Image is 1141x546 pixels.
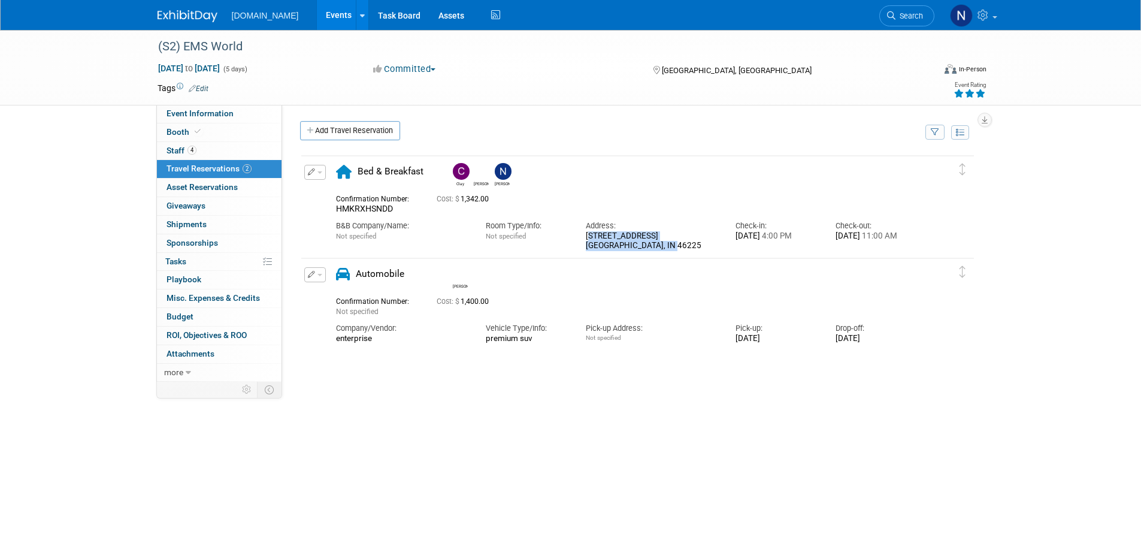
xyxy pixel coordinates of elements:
[836,231,918,242] div: [DATE]
[158,63,220,74] span: [DATE] [DATE]
[437,195,494,203] span: 1,342.00
[167,146,196,155] span: Staff
[453,282,468,289] div: Drew Saucier
[237,382,258,397] td: Personalize Event Tab Strip
[157,105,282,123] a: Event Information
[358,166,423,177] span: Bed & Breakfast
[336,204,393,213] span: HMKRXHSNDD
[167,182,238,192] span: Asset Reservations
[453,180,468,186] div: Clay Terry
[760,231,792,240] span: 4:00 PM
[167,274,201,284] span: Playbook
[154,36,916,58] div: (S2) EMS World
[586,231,718,252] div: [STREET_ADDRESS] [GEOGRAPHIC_DATA], IN 46225
[157,289,282,307] a: Misc. Expenses & Credits
[836,334,918,344] div: [DATE]
[450,163,471,186] div: Clay Terry
[495,163,512,180] img: Nicholas Fischer
[157,123,282,141] a: Booth
[157,253,282,271] a: Tasks
[474,180,489,186] div: Drew Saucier
[167,293,260,303] span: Misc. Expenses & Credits
[960,266,966,278] i: Click and drag to move item
[486,334,568,343] div: premium suv
[157,364,282,382] a: more
[586,221,718,231] div: Address:
[474,163,491,180] img: Drew Saucier
[300,121,400,140] a: Add Travel Reservation
[879,5,934,26] a: Search
[486,323,568,334] div: Vehicle Type/Info:
[471,163,492,186] div: Drew Saucier
[336,221,468,231] div: B&B Company/Name:
[437,195,461,203] span: Cost: $
[958,65,986,74] div: In-Person
[736,334,818,344] div: [DATE]
[336,307,379,316] span: Not specified
[157,216,282,234] a: Shipments
[336,323,468,334] div: Company/Vendor:
[157,234,282,252] a: Sponsorships
[167,312,193,321] span: Budget
[437,297,461,306] span: Cost: $
[486,221,568,231] div: Room Type/Info:
[437,297,494,306] span: 1,400.00
[336,294,419,306] div: Confirmation Number:
[167,238,218,248] span: Sponsorships
[864,62,987,80] div: Event Format
[945,64,957,74] img: Format-Inperson.png
[950,4,973,27] img: Nicholas Fischer
[662,66,812,75] span: [GEOGRAPHIC_DATA], [GEOGRAPHIC_DATA]
[736,221,818,231] div: Check-in:
[450,266,471,289] div: Drew Saucier
[164,367,183,377] span: more
[167,127,203,137] span: Booth
[586,334,621,341] span: Not specified
[257,382,282,397] td: Toggle Event Tabs
[336,191,419,204] div: Confirmation Number:
[336,165,352,179] i: Bed & Breakfast
[157,308,282,326] a: Budget
[167,219,207,229] span: Shipments
[157,142,282,160] a: Staff4
[167,164,252,173] span: Travel Reservations
[232,11,299,20] span: [DOMAIN_NAME]
[243,164,252,173] span: 2
[195,128,201,135] i: Booth reservation complete
[157,327,282,345] a: ROI, Objectives & ROO
[356,269,404,279] span: Automobile
[453,163,470,180] img: Clay Terry
[336,334,468,344] div: enterprise
[336,267,350,281] i: Automobile
[167,201,205,210] span: Giveaways
[167,330,247,340] span: ROI, Objectives & ROO
[369,63,440,76] button: Committed
[336,232,376,240] span: Not specified
[860,231,897,240] span: 11:00 AM
[158,10,217,22] img: ExhibitDay
[157,179,282,197] a: Asset Reservations
[167,349,214,358] span: Attachments
[157,345,282,363] a: Attachments
[486,232,526,240] span: Not specified
[931,129,939,137] i: Filter by Traveler
[492,163,513,186] div: Nicholas Fischer
[736,323,818,334] div: Pick-up:
[954,82,986,88] div: Event Rating
[453,266,470,282] img: Drew Saucier
[187,146,196,155] span: 4
[165,257,186,266] span: Tasks
[495,180,510,186] div: Nicholas Fischer
[167,108,234,118] span: Event Information
[189,85,208,93] a: Edit
[183,64,195,73] span: to
[895,11,923,20] span: Search
[736,231,818,242] div: [DATE]
[836,221,918,231] div: Check-out:
[158,82,208,94] td: Tags
[222,65,247,73] span: (5 days)
[157,197,282,215] a: Giveaways
[960,164,966,176] i: Click and drag to move item
[157,160,282,178] a: Travel Reservations2
[157,271,282,289] a: Playbook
